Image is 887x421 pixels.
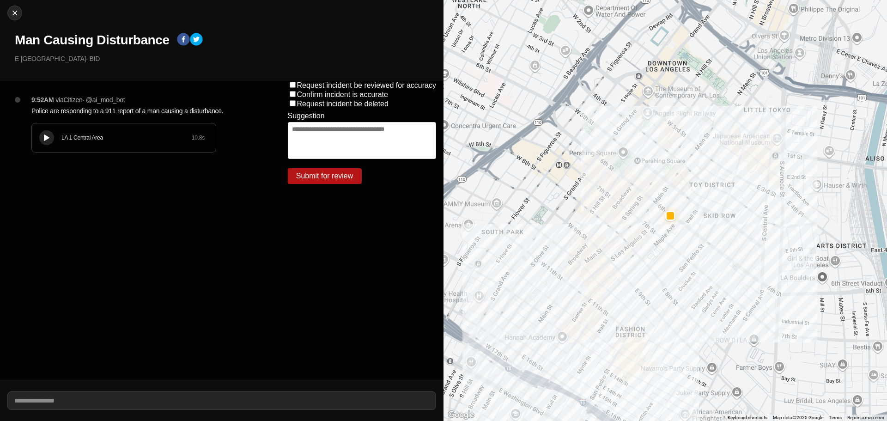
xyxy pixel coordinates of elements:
img: cancel [10,8,19,18]
span: Map data ©2025 Google [773,415,823,420]
label: Request incident be reviewed for accuracy [297,81,437,89]
button: twitter [190,33,203,48]
label: Request incident be deleted [297,100,389,108]
button: facebook [177,33,190,48]
a: Report a map error [847,415,884,420]
p: Police are responding to a 911 report of a man causing a disturbance. [31,106,251,116]
button: Submit for review [288,168,362,184]
p: via Citizen · @ ai_mod_bot [55,95,125,104]
img: Google [446,409,476,421]
button: cancel [7,6,22,20]
label: Confirm incident is accurate [297,91,388,98]
div: LA 1 Central Area [61,134,192,141]
div: 10.8 s [192,134,205,141]
h1: Man Causing Disturbance [15,32,170,49]
button: Keyboard shortcuts [728,415,767,421]
a: Open this area in Google Maps (opens a new window) [446,409,476,421]
a: Terms (opens in new tab) [829,415,842,420]
p: 9:52AM [31,95,54,104]
p: E [GEOGRAPHIC_DATA] · BID [15,54,436,63]
label: Suggestion [288,112,325,120]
